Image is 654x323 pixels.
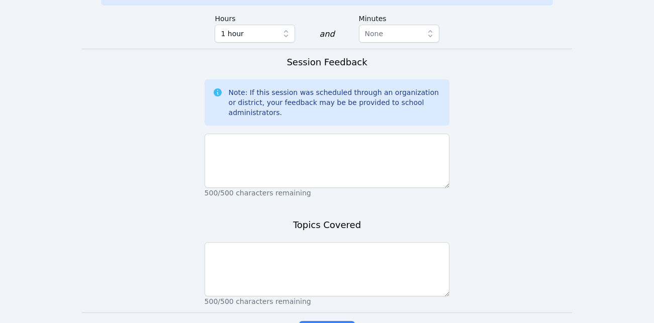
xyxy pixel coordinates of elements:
[319,28,334,40] div: and
[365,30,384,38] span: None
[287,55,367,69] h3: Session Feedback
[215,10,295,25] label: Hours
[215,25,295,43] button: 1 hour
[359,25,439,43] button: None
[293,218,361,232] h3: Topics Covered
[359,10,439,25] label: Minutes
[221,28,243,40] span: 1 hour
[205,296,450,306] p: 500/500 characters remaining
[205,188,450,198] p: 500/500 characters remaining
[229,87,442,118] div: Note: If this session was scheduled through an organization or district, your feedback may be be ...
